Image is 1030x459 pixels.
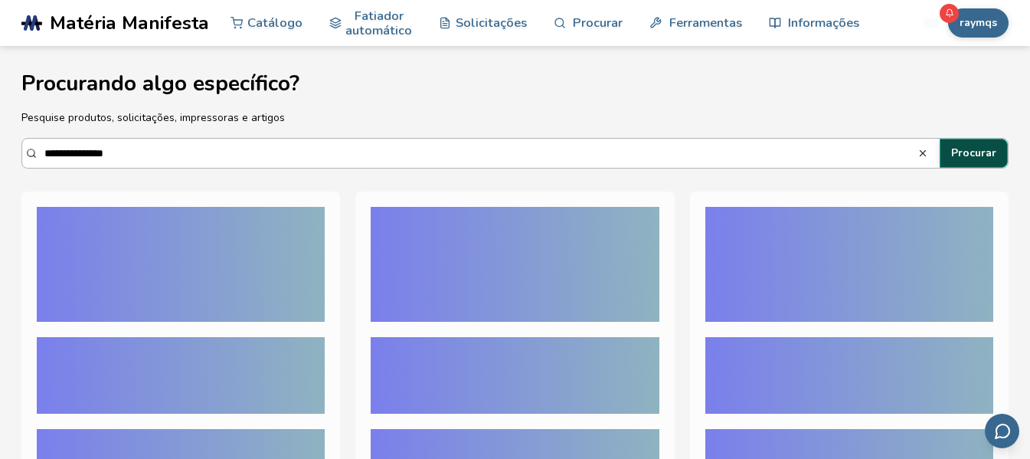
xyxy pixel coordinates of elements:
[985,414,1019,448] button: Enviar feedback por e-mail
[669,14,742,31] font: Ferramentas
[50,10,209,36] font: Matéria Manifesta
[456,14,527,31] font: Solicitações
[21,69,299,98] font: Procurando algo específico?
[917,148,932,159] button: Procurar
[940,139,1008,168] button: Procurar
[948,8,1009,38] button: raymqs
[247,14,302,31] font: Catálogo
[345,7,412,39] font: Fatiador automático
[951,146,996,160] font: Procurar
[960,15,997,30] font: raymqs
[788,14,859,31] font: Informações
[21,110,285,125] font: Pesquise produtos, solicitações, impressoras e artigos
[44,139,917,167] input: Procurar
[573,14,623,31] font: Procurar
